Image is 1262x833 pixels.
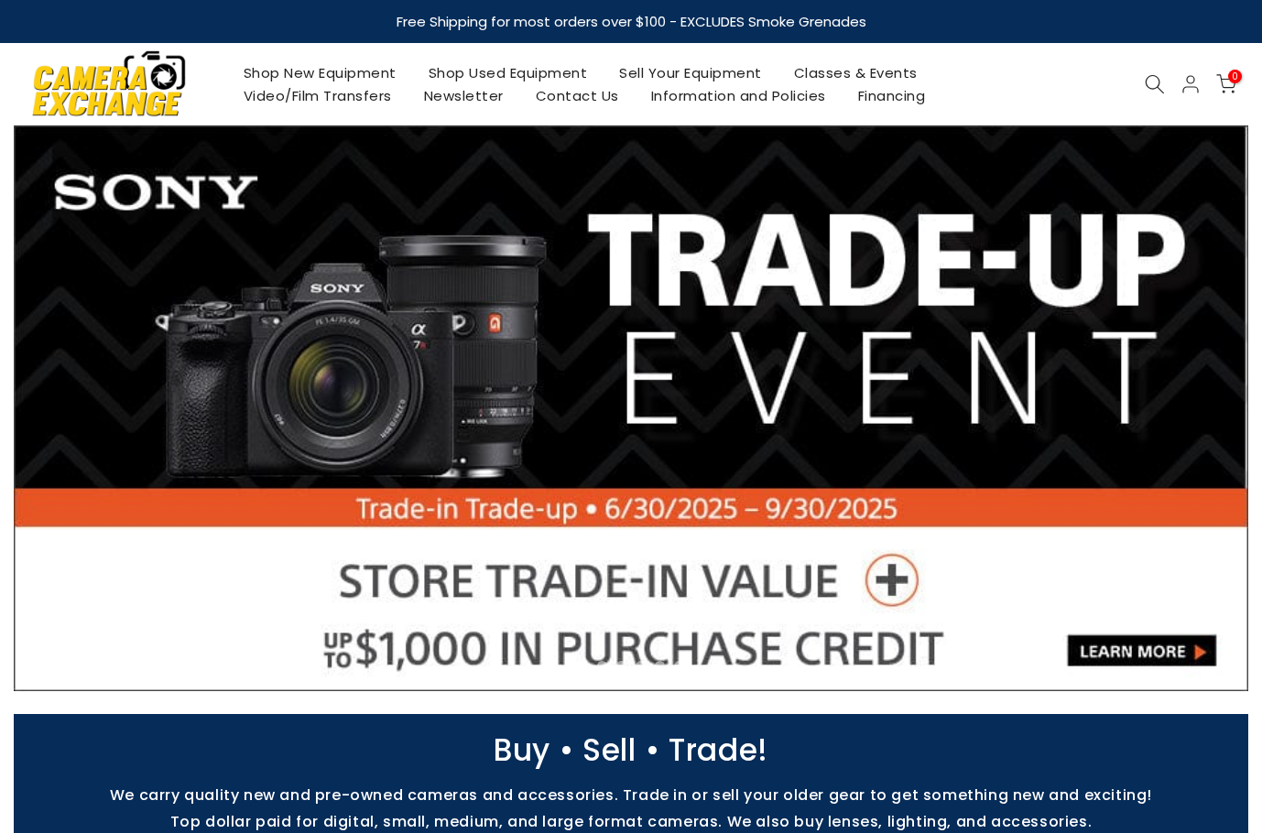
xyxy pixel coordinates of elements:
[635,84,842,107] a: Information and Policies
[636,661,646,671] li: Page dot 4
[597,661,607,671] li: Page dot 2
[5,786,1257,804] p: We carry quality new and pre-owned cameras and accessories. Trade in or sell your older gear to g...
[842,84,941,107] a: Financing
[519,84,635,107] a: Contact Us
[1216,74,1236,94] a: 0
[227,61,412,84] a: Shop New Equipment
[1228,70,1242,83] span: 0
[5,741,1257,759] p: Buy • Sell • Trade!
[674,661,684,671] li: Page dot 6
[227,84,408,107] a: Video/Film Transfers
[616,661,626,671] li: Page dot 3
[778,61,933,84] a: Classes & Events
[397,12,866,31] strong: Free Shipping for most orders over $100 - EXCLUDES Smoke Grenades
[5,813,1257,830] p: Top dollar paid for digital, small, medium, and large format cameras. We also buy lenses, lightin...
[412,61,604,84] a: Shop Used Equipment
[655,661,665,671] li: Page dot 5
[408,84,519,107] a: Newsletter
[604,61,778,84] a: Sell Your Equipment
[578,661,588,671] li: Page dot 1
